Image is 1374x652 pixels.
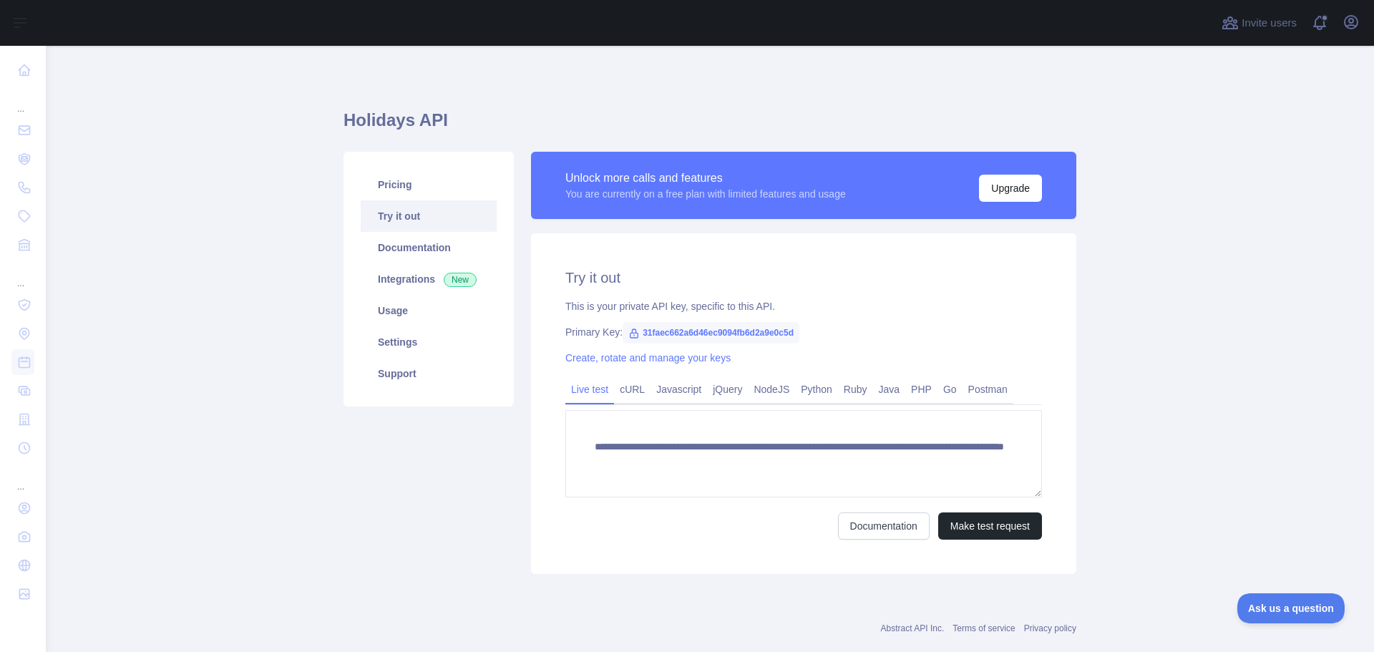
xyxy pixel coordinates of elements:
[11,464,34,492] div: ...
[881,623,945,633] a: Abstract API Inc.
[938,512,1042,540] button: Make test request
[952,623,1015,633] a: Terms of service
[937,378,963,401] a: Go
[361,232,497,263] a: Documentation
[873,378,906,401] a: Java
[343,109,1076,143] h1: Holidays API
[838,378,873,401] a: Ruby
[361,326,497,358] a: Settings
[795,378,838,401] a: Python
[1242,15,1297,31] span: Invite users
[565,299,1042,313] div: This is your private API key, specific to this API.
[565,325,1042,339] div: Primary Key:
[565,352,731,364] a: Create, rotate and manage your keys
[614,378,651,401] a: cURL
[361,295,497,326] a: Usage
[838,512,930,540] a: Documentation
[1237,593,1345,623] iframe: Toggle Customer Support
[565,170,846,187] div: Unlock more calls and features
[748,378,795,401] a: NodeJS
[1024,623,1076,633] a: Privacy policy
[565,378,614,401] a: Live test
[905,378,937,401] a: PHP
[979,175,1042,202] button: Upgrade
[623,322,799,344] span: 31faec662a6d46ec9094fb6d2a9e0c5d
[1219,11,1300,34] button: Invite users
[361,169,497,200] a: Pricing
[565,187,846,201] div: You are currently on a free plan with limited features and usage
[11,86,34,115] div: ...
[361,358,497,389] a: Support
[444,273,477,287] span: New
[361,263,497,295] a: Integrations New
[565,268,1042,288] h2: Try it out
[707,378,748,401] a: jQuery
[963,378,1013,401] a: Postman
[651,378,707,401] a: Javascript
[361,200,497,232] a: Try it out
[11,261,34,289] div: ...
